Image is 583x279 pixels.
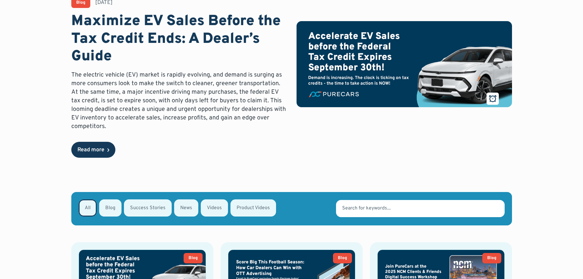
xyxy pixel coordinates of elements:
p: The electric vehicle (EV) market is rapidly evolving, and demand is surging as more consumers loo... [71,71,287,131]
div: Blog [338,256,347,260]
a: Read more [71,142,115,158]
input: Search for keywords... [336,200,504,217]
div: Read more [77,147,104,153]
div: Blog [487,256,496,260]
form: Email Form [71,192,512,225]
div: Blog [76,1,85,5]
div: Blog [189,256,198,260]
h1: Maximize EV Sales Before the Tax Credit Ends: A Dealer’s Guide [71,13,287,66]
